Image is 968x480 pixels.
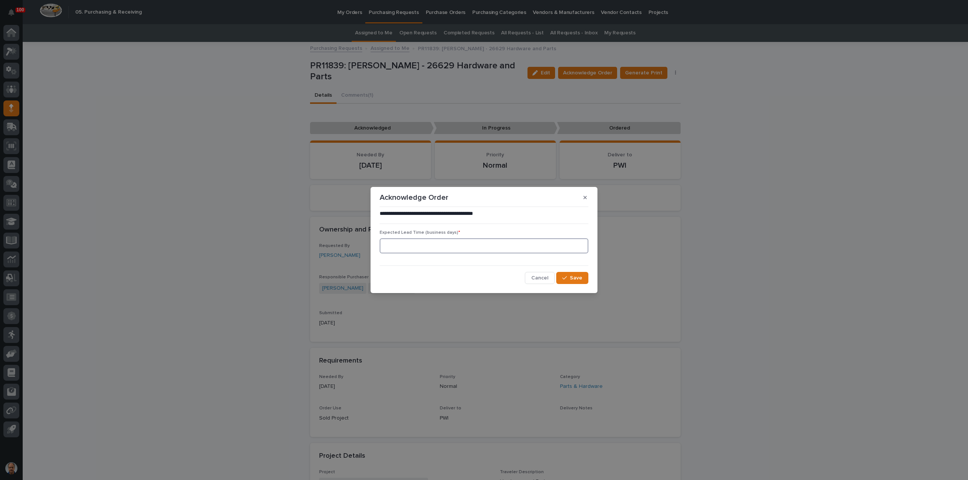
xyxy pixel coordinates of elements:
button: Cancel [525,272,555,284]
button: Save [556,272,588,284]
p: Acknowledge Order [380,193,448,202]
span: Cancel [531,275,548,281]
span: Expected Lead Time (business days) [380,230,460,235]
span: Save [570,275,582,281]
